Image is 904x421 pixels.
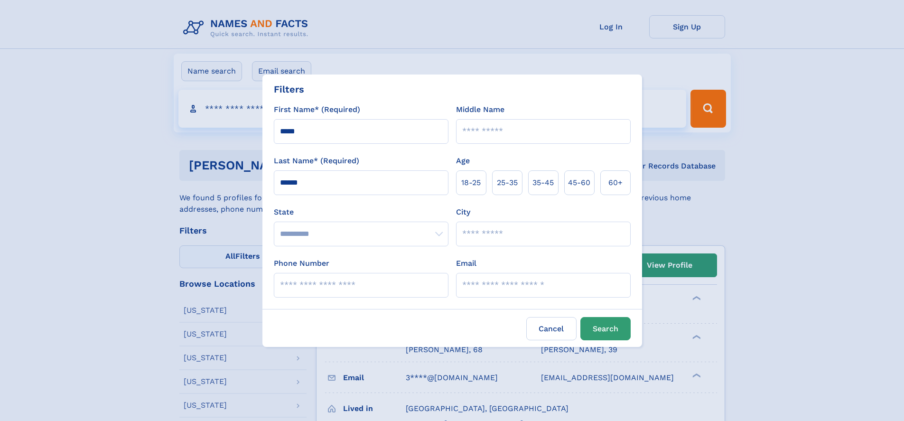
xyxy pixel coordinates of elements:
label: Email [456,258,476,269]
label: City [456,206,470,218]
span: 35‑45 [532,177,554,188]
label: Age [456,155,470,167]
label: First Name* (Required) [274,104,360,115]
span: 60+ [608,177,623,188]
label: Middle Name [456,104,504,115]
label: State [274,206,448,218]
div: Filters [274,82,304,96]
label: Cancel [526,317,577,340]
span: 18‑25 [461,177,481,188]
label: Phone Number [274,258,329,269]
span: 25‑35 [497,177,518,188]
label: Last Name* (Required) [274,155,359,167]
button: Search [580,317,631,340]
span: 45‑60 [568,177,590,188]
